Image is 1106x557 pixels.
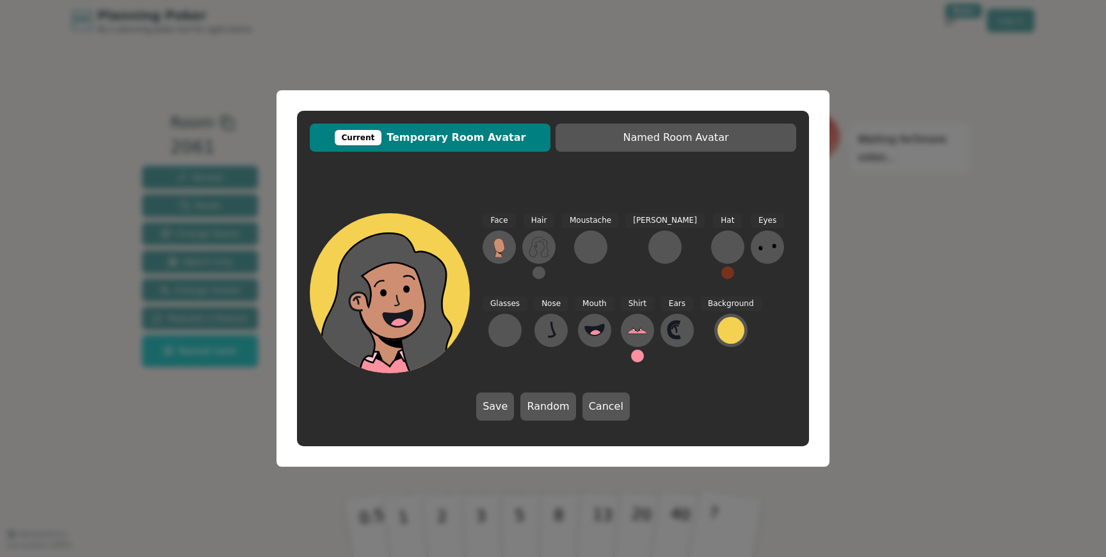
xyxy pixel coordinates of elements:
span: Named Room Avatar [562,130,790,145]
button: Named Room Avatar [556,124,796,152]
span: Background [700,296,762,311]
span: Eyes [751,213,784,228]
span: Ears [661,296,693,311]
button: CurrentTemporary Room Avatar [310,124,550,152]
span: Mouth [575,296,614,311]
span: Face [483,213,515,228]
span: Nose [534,296,568,311]
span: Shirt [621,296,654,311]
button: Save [476,392,514,421]
button: Cancel [582,392,630,421]
span: Glasses [483,296,527,311]
span: Temporary Room Avatar [316,130,544,145]
span: Hat [713,213,742,228]
span: [PERSON_NAME] [625,213,705,228]
span: Hair [524,213,555,228]
span: Moustache [562,213,619,228]
button: Random [520,392,575,421]
div: Current [335,130,382,145]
